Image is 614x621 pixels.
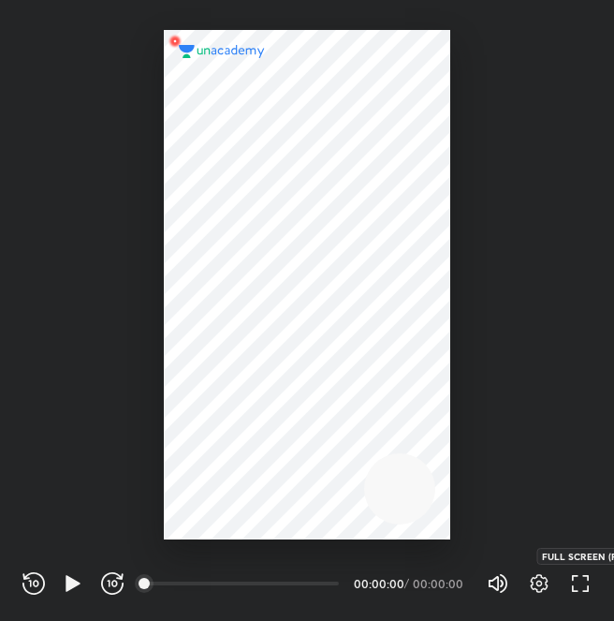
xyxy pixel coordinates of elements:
div: / [404,578,409,589]
img: wMgqJGBwKWe8AAAAABJRU5ErkJggg== [164,30,186,52]
div: 00:00:00 [354,578,401,589]
img: logo.2a7e12a2.svg [179,45,265,58]
div: 00:00:00 [413,578,464,589]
